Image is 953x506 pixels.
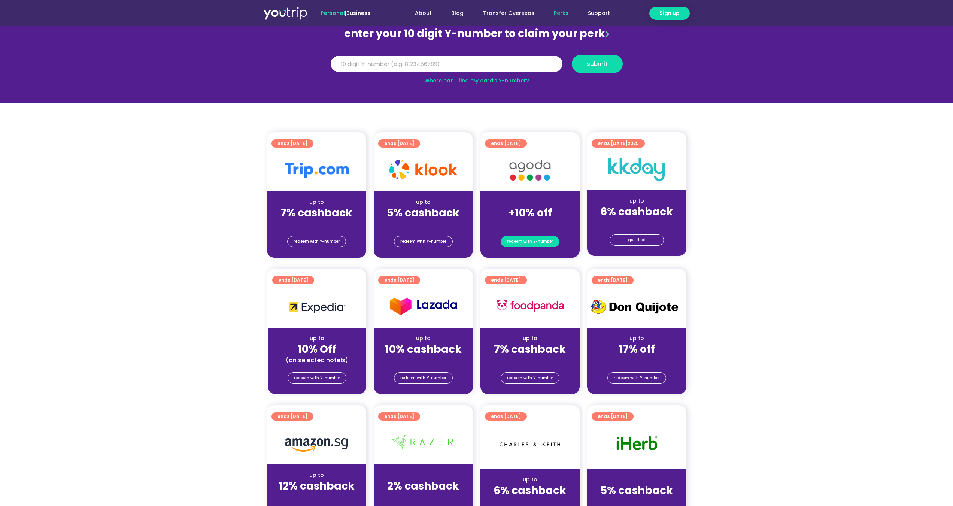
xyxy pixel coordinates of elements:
a: Blog [441,6,473,20]
strong: +10% off [508,206,552,220]
strong: 5% cashback [387,206,459,220]
a: ends [DATE] [485,139,527,148]
div: up to [380,334,467,342]
div: (for stays only) [593,219,680,227]
strong: 6% cashback [494,483,566,498]
nav: Menu [391,6,620,20]
span: ends [DATE] [384,139,414,148]
a: ends [DATE]2025 [592,139,645,148]
span: ends [DATE] [277,139,307,148]
a: ends [DATE] [378,412,420,421]
span: ends [DATE] [277,412,307,421]
span: redeem with Y-number [507,236,553,247]
a: Sign up [649,7,690,20]
a: redeem with Y-number [394,372,453,384]
span: redeem with Y-number [400,236,446,247]
a: Business [346,9,370,17]
a: ends [DATE] [378,276,420,284]
a: redeem with Y-number [394,236,453,247]
strong: 2% cashback [387,479,459,493]
span: ends [DATE] [598,276,628,284]
a: ends [DATE] [485,412,527,421]
span: redeem with Y-number [614,373,660,383]
strong: 12% cashback [279,479,355,493]
a: ends [DATE] [271,412,313,421]
div: up to [273,198,360,206]
input: 10 digit Y-number (e.g. 8123456789) [331,56,562,72]
span: get deal [628,235,646,245]
strong: 7% cashback [280,206,352,220]
div: (for stays only) [380,220,467,228]
span: redeem with Y-number [400,373,446,383]
a: ends [DATE] [272,276,314,284]
a: get deal [610,234,664,246]
a: ends [DATE] [485,276,527,284]
form: Y Number [331,55,623,79]
div: up to [593,476,680,484]
span: ends [DATE] [384,276,414,284]
strong: 17% off [619,342,655,357]
strong: 5% cashback [600,483,673,498]
button: submit [572,55,623,73]
div: up to [486,334,574,342]
span: ends [DATE] [278,276,308,284]
a: About [405,6,441,20]
a: redeem with Y-number [607,372,666,384]
a: redeem with Y-number [288,372,346,384]
strong: 7% cashback [494,342,566,357]
div: (for stays only) [486,356,574,364]
div: (for stays only) [486,497,574,505]
div: (for stays only) [380,356,467,364]
a: redeem with Y-number [501,236,559,247]
a: Transfer Overseas [473,6,544,20]
span: | [321,9,370,17]
div: enter your 10 digit Y-number to claim your perk [327,24,626,43]
span: Personal [321,9,345,17]
span: ends [DATE] [491,412,521,421]
a: ends [DATE] [378,139,420,148]
span: redeem with Y-number [294,373,340,383]
strong: 10% Off [298,342,336,357]
span: ends [DATE] [598,412,628,421]
strong: 10% cashback [385,342,462,357]
div: (for stays only) [380,493,467,501]
a: Perks [544,6,578,20]
a: ends [DATE] [271,139,313,148]
span: Sign up [659,9,680,17]
div: (on selected hotels) [274,356,360,364]
div: (for stays only) [593,356,680,364]
a: Where can I find my card’s Y-number? [424,77,529,84]
div: up to [380,198,467,206]
span: 2025 [628,140,639,146]
div: up to [380,471,467,479]
span: ends [DATE] [491,139,521,148]
a: redeem with Y-number [287,236,346,247]
div: up to [273,471,360,479]
span: redeem with Y-number [294,236,340,247]
strong: 6% cashback [600,204,673,219]
div: up to [274,334,360,342]
span: ends [DATE] [384,412,414,421]
div: (for stays only) [593,497,680,505]
span: submit [587,61,608,67]
div: (for stays only) [486,220,574,228]
div: up to [486,476,574,484]
div: up to [593,334,680,342]
span: redeem with Y-number [507,373,553,383]
a: ends [DATE] [592,412,634,421]
a: redeem with Y-number [501,372,559,384]
span: ends [DATE] [598,139,639,148]
div: (for stays only) [273,493,360,501]
span: up to [523,198,537,206]
div: up to [593,197,680,205]
span: ends [DATE] [491,276,521,284]
div: (for stays only) [273,220,360,228]
a: Support [578,6,620,20]
a: ends [DATE] [592,276,634,284]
